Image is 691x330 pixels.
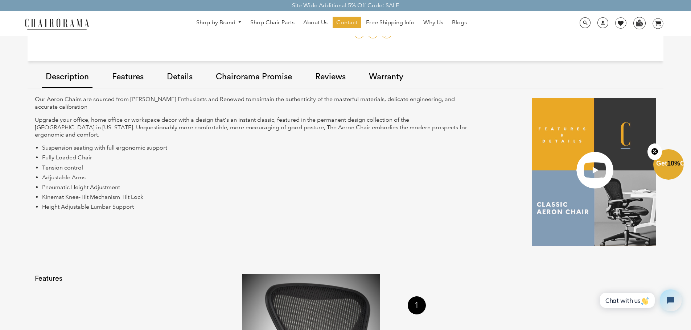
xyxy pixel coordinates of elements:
a: About Us [300,17,331,28]
img: WhatsApp_Image_2024-07-12_at_16.23.01.webp [634,17,645,28]
span: Fully Loaded Chair [42,154,92,161]
a: Why Us [420,17,447,28]
a: Details [163,57,196,98]
span: Adjustable Arms [42,174,86,181]
a: Description [42,65,92,88]
p: Upgrade your office, home office or workspace decor with a design that’s an instant classic, feat... [35,116,470,139]
span: Why Us [423,19,443,26]
h2: Features [35,274,97,283]
a: Contact [333,17,361,28]
span: Free Shipping Info [366,19,415,26]
span: About Us [303,19,328,26]
span: Kinemat Knee-Tilt Mechanism Tilt Lock [42,193,143,200]
span: Tension control [42,164,83,171]
span: Suspension seating with full ergonomic support [42,144,167,151]
div: Get10%OffClose teaser [653,150,684,180]
a: Reviews [312,57,349,98]
a: Free Shipping Info [362,17,418,28]
img: OverProject.PNG [532,98,656,246]
a: Blogs [448,17,470,28]
span: 10% [667,160,680,167]
a: Shop Chair Parts [247,17,298,28]
span: Pneumatic Height Adjustment [42,184,120,191]
span: Height Adjustable Lumbar Support [42,203,134,210]
button: Close teaser [647,143,662,160]
iframe: Tidio Chat [592,283,688,317]
span: Blogs [452,19,467,26]
img: chairorama [21,17,93,30]
a: Shop by Brand [193,17,246,28]
span: maintain the authenticity of the masterful materials, delicate engineering, and accurate calibration [35,96,455,110]
a: Features [108,57,147,98]
a: Warranty [365,57,407,98]
span: Get Off [656,160,690,167]
a: Chairorama Promise [212,57,296,98]
span: Contact [336,19,357,26]
nav: DesktopNavigation [124,17,539,30]
span: Our Aeron Chairs are sourced from [PERSON_NAME] Enthusiasts and Renewed to [35,96,251,103]
span: Shop Chair Parts [250,19,295,26]
div: 1 [408,296,426,314]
